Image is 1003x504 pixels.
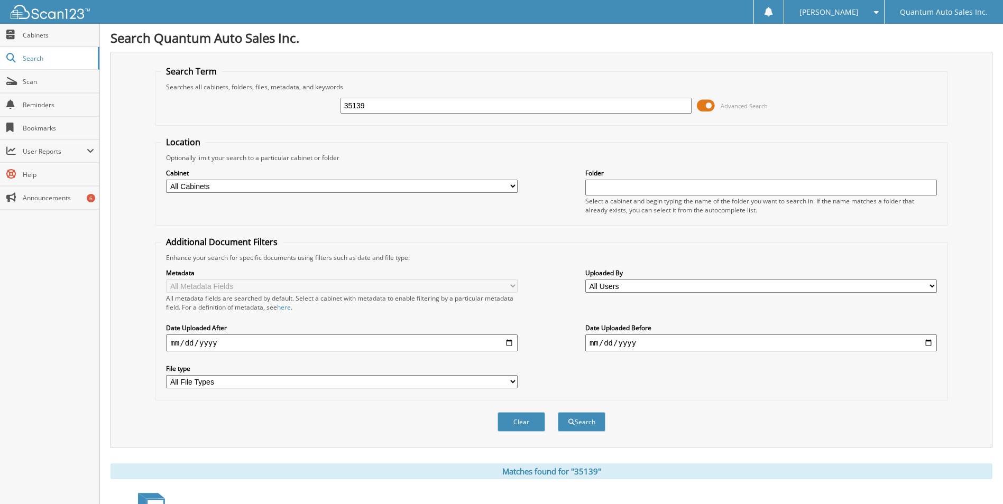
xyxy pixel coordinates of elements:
img: scan123-logo-white.svg [11,5,90,19]
span: Bookmarks [23,124,94,133]
span: User Reports [23,147,87,156]
span: Help [23,170,94,179]
legend: Search Term [161,66,222,77]
div: 6 [87,194,95,202]
label: Uploaded By [585,268,937,277]
span: Cabinets [23,31,94,40]
span: Announcements [23,193,94,202]
label: Cabinet [166,169,518,178]
div: All metadata fields are searched by default. Select a cabinet with metadata to enable filtering b... [166,294,518,312]
label: Metadata [166,268,518,277]
input: start [166,334,518,351]
span: Search [23,54,93,63]
span: Reminders [23,100,94,109]
span: [PERSON_NAME] [799,9,859,15]
button: Search [558,412,605,432]
label: File type [166,364,518,373]
span: Scan [23,77,94,86]
div: Matches found for "35139" [111,463,992,479]
button: Clear [498,412,545,432]
h1: Search Quantum Auto Sales Inc. [111,29,992,46]
legend: Location [161,136,206,148]
div: Select a cabinet and begin typing the name of the folder you want to search in. If the name match... [585,197,937,214]
legend: Additional Document Filters [161,236,283,248]
label: Folder [585,169,937,178]
span: Advanced Search [721,102,768,110]
span: Quantum Auto Sales Inc. [900,9,988,15]
label: Date Uploaded After [166,323,518,332]
div: Optionally limit your search to a particular cabinet or folder [161,153,942,162]
a: here [277,303,291,312]
div: Searches all cabinets, folders, files, metadata, and keywords [161,82,942,91]
input: end [585,334,937,351]
label: Date Uploaded Before [585,323,937,332]
div: Enhance your search for specific documents using filters such as date and file type. [161,253,942,262]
